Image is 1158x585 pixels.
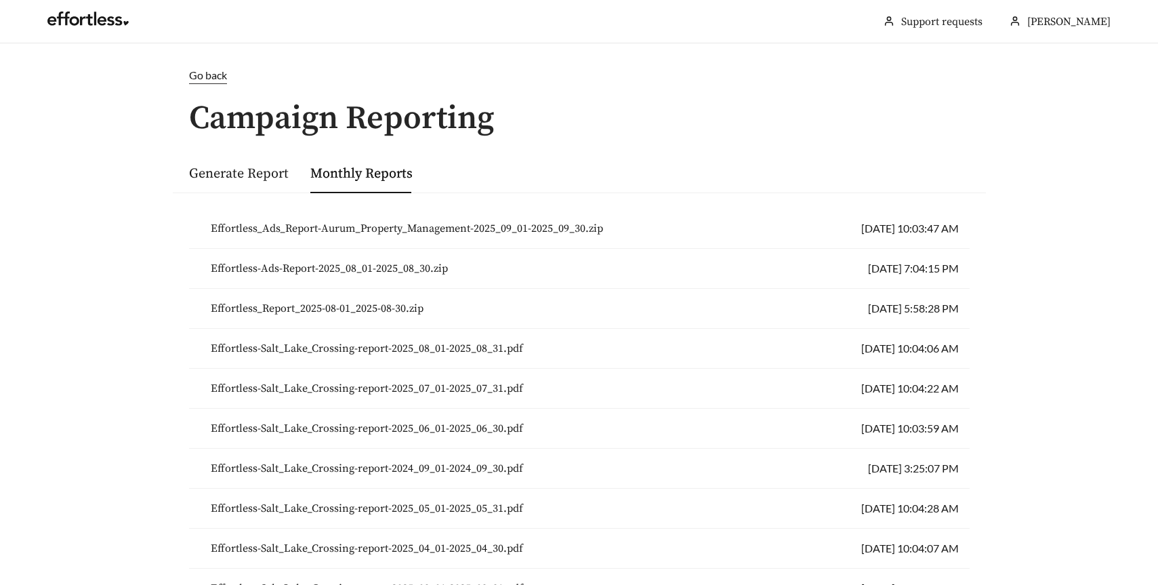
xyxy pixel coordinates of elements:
button: Effortless_Ads_Report-Aurum_Property_Management-2025_09_01-2025_09_30.zip [200,214,614,243]
li: [DATE] 10:03:59 AM [189,409,970,449]
span: Effortless_Ads_Report-Aurum_Property_Management-2025_09_01-2025_09_30.zip [211,220,603,237]
button: Effortless-Salt_Lake_Crossing-report-2025_07_01-2025_07_31.pdf [200,374,534,403]
span: Effortless-Salt_Lake_Crossing-report-2024_09_01-2024_09_30.pdf [211,460,523,477]
h1: Campaign Reporting [173,101,986,137]
li: [DATE] 5:58:28 PM [189,289,970,329]
span: Effortless-Salt_Lake_Crossing-report-2025_08_01-2025_08_31.pdf [211,340,523,357]
li: [DATE] 10:04:28 AM [189,489,970,529]
button: Effortless-Salt_Lake_Crossing-report-2024_09_01-2024_09_30.pdf [200,454,534,483]
button: Effortless-Salt_Lake_Crossing-report-2025_08_01-2025_08_31.pdf [200,334,534,363]
span: Effortless_Report_2025-08-01_2025-08-30.zip [211,300,423,317]
a: Support requests [901,15,983,28]
li: [DATE] 7:04:15 PM [189,249,970,289]
button: Effortless-Salt_Lake_Crossing-report-2025_06_01-2025_06_30.pdf [200,414,534,443]
span: Effortless-Ads-Report-2025_08_01-2025_08_30.zip [211,260,448,277]
button: Effortless-Ads-Report-2025_08_01-2025_08_30.zip [200,254,459,283]
span: Go back [189,68,227,81]
button: Effortless-Salt_Lake_Crossing-report-2025_05_01-2025_05_31.pdf [200,494,534,523]
button: Effortless_Report_2025-08-01_2025-08-30.zip [200,294,434,323]
a: Go back [173,67,986,84]
li: [DATE] 10:04:07 AM [189,529,970,569]
span: [PERSON_NAME] [1027,15,1111,28]
span: Effortless-Salt_Lake_Crossing-report-2025_07_01-2025_07_31.pdf [211,380,523,397]
a: Generate Report [189,165,289,182]
a: Monthly Reports [310,165,413,182]
span: Effortless-Salt_Lake_Crossing-report-2025_04_01-2025_04_30.pdf [211,540,523,557]
li: [DATE] 3:25:07 PM [189,449,970,489]
span: Effortless-Salt_Lake_Crossing-report-2025_05_01-2025_05_31.pdf [211,500,523,517]
li: [DATE] 10:03:47 AM [189,209,970,249]
li: [DATE] 10:04:06 AM [189,329,970,369]
button: Effortless-Salt_Lake_Crossing-report-2025_04_01-2025_04_30.pdf [200,534,534,563]
span: Effortless-Salt_Lake_Crossing-report-2025_06_01-2025_06_30.pdf [211,420,523,437]
li: [DATE] 10:04:22 AM [189,369,970,409]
